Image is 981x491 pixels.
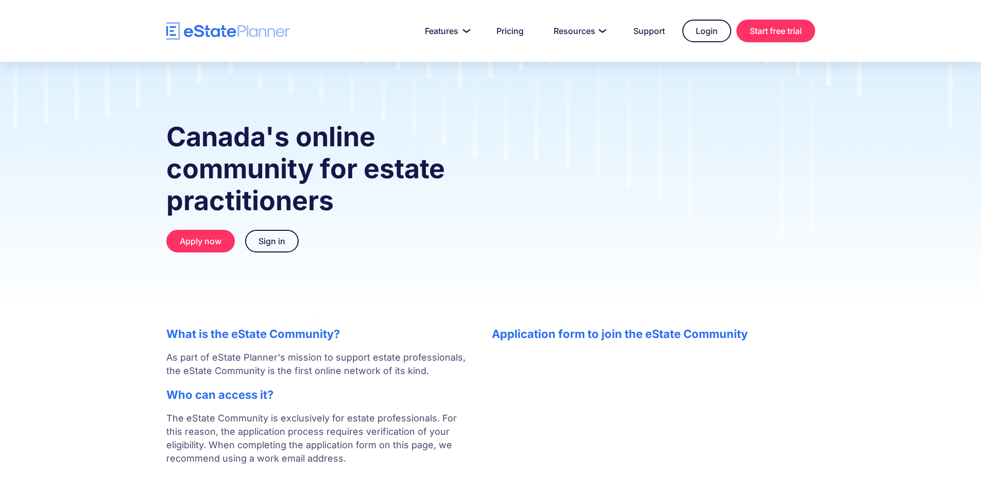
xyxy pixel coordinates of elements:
[166,230,235,252] a: Apply now
[166,22,290,40] a: home
[492,327,815,341] h2: Application form to join the eState Community
[484,21,536,41] a: Pricing
[166,388,471,401] h2: Who can access it?
[621,21,677,41] a: Support
[541,21,616,41] a: Resources
[166,327,471,341] h2: What is the eState Community?
[245,230,299,252] a: Sign in
[682,20,731,42] a: Login
[412,21,479,41] a: Features
[166,351,471,378] p: As part of eState Planner's mission to support estate professionals, the eState Community is the ...
[166,121,445,217] strong: Canada's online community for estate practitioners
[166,412,471,479] p: The eState Community is exclusively for estate professionals. For this reason, the application pr...
[736,20,815,42] a: Start free trial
